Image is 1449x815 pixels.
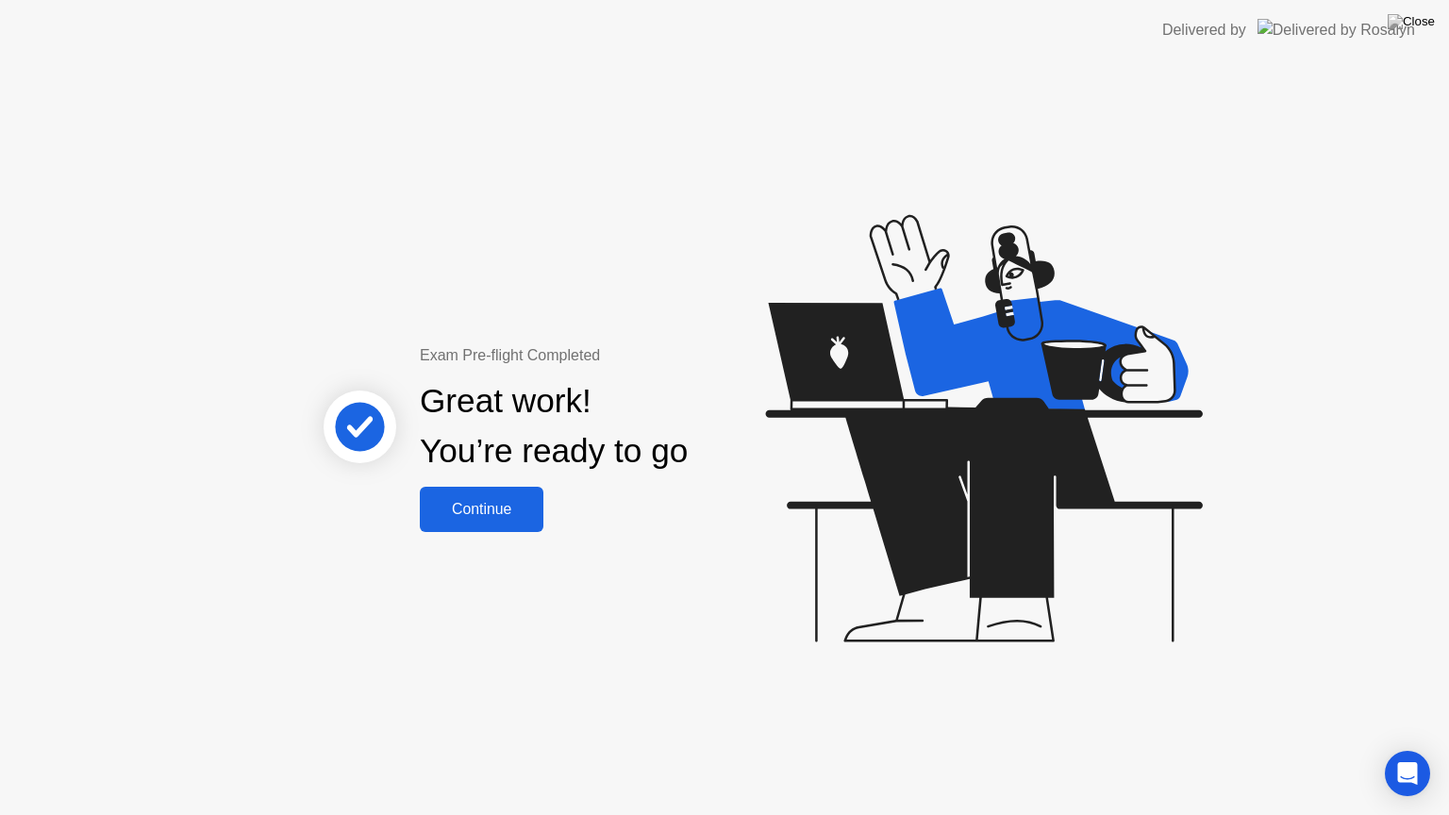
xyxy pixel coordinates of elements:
[420,344,809,367] div: Exam Pre-flight Completed
[420,376,688,476] div: Great work! You’re ready to go
[1385,751,1430,796] div: Open Intercom Messenger
[1162,19,1246,42] div: Delivered by
[1257,19,1415,41] img: Delivered by Rosalyn
[420,487,543,532] button: Continue
[1388,14,1435,29] img: Close
[425,501,538,518] div: Continue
